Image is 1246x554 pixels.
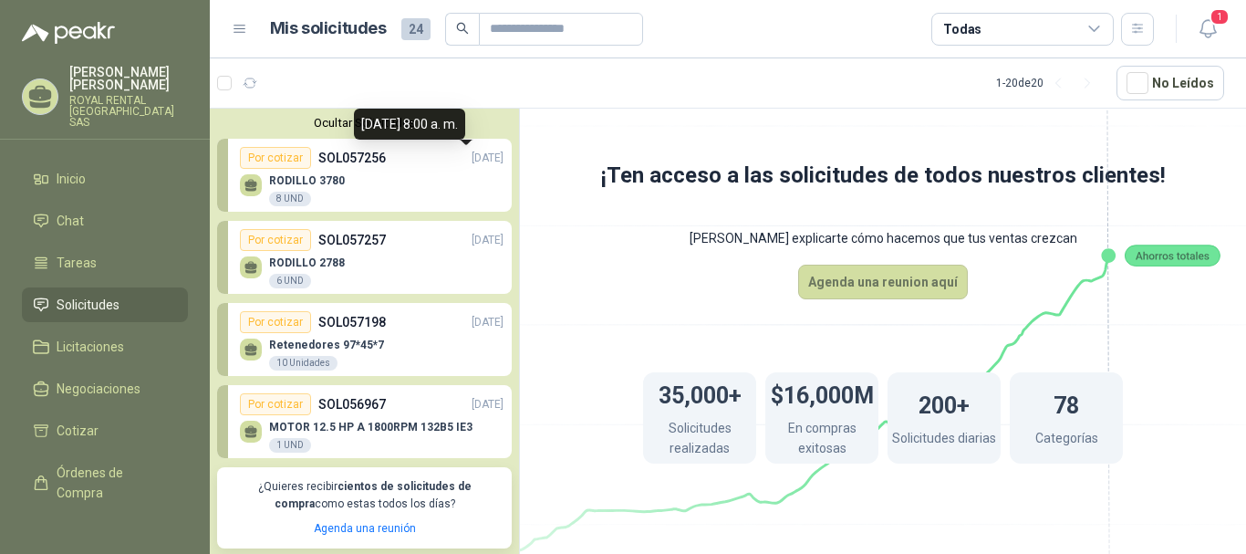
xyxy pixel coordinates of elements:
p: [DATE] [472,396,504,413]
p: SOL057256 [318,148,386,168]
h1: 35,000+ [659,373,742,413]
div: Por cotizar [240,147,311,169]
p: SOL057257 [318,230,386,250]
div: 10 Unidades [269,356,337,371]
a: Tareas [22,246,188,280]
p: ROYAL RENTAL [GEOGRAPHIC_DATA] SAS [69,95,188,128]
div: Por cotizar [240,311,311,333]
p: [DATE] [472,150,504,167]
p: ¿Quieres recibir como estas todos los días? [228,478,501,513]
p: SOL056967 [318,394,386,414]
h1: 78 [1054,383,1079,423]
p: Categorías [1035,428,1098,453]
p: Retenedores 97*45*7 [269,339,384,351]
div: 8 UND [269,192,311,206]
span: Negociaciones [57,379,140,399]
b: cientos de solicitudes de compra [275,480,472,510]
a: Licitaciones [22,329,188,364]
a: Inicio [22,162,188,196]
h1: $16,000M [771,373,874,413]
a: Agenda una reunión [314,522,416,535]
span: 24 [401,18,431,40]
div: Por cotizar [240,229,311,251]
span: 1 [1210,8,1230,26]
span: Chat [57,211,84,231]
span: Solicitudes [57,295,119,315]
div: 1 UND [269,438,311,453]
a: Solicitudes [22,287,188,322]
button: No Leídos [1116,66,1224,100]
div: [DATE] 8:00 a. m. [354,109,465,140]
p: [DATE] [472,314,504,331]
span: Órdenes de Compra [57,463,171,503]
div: 1 - 20 de 20 [996,68,1102,98]
div: Por cotizar [240,393,311,415]
p: [DATE] [472,232,504,249]
h1: Mis solicitudes [270,16,387,42]
span: Licitaciones [57,337,124,357]
span: Tareas [57,253,97,273]
p: RODILLO 3780 [269,174,345,187]
a: Por cotizarSOL057198[DATE] Retenedores 97*45*710 Unidades [217,303,512,376]
a: Por cotizarSOL057257[DATE] RODILLO 27886 UND [217,221,512,294]
button: Agenda una reunion aquí [798,265,968,299]
a: Cotizar [22,413,188,448]
p: SOL057198 [318,312,386,332]
p: RODILLO 2788 [269,256,345,269]
span: Inicio [57,169,86,189]
p: MOTOR 12.5 HP A 1800RPM 132B5 IE3 [269,421,472,434]
a: Por cotizarSOL057256[DATE] RODILLO 37808 UND [217,139,512,212]
button: Ocultar Solicitudes [217,116,512,130]
img: Logo peakr [22,22,115,44]
a: Chat [22,204,188,238]
a: Por cotizarSOL056967[DATE] MOTOR 12.5 HP A 1800RPM 132B5 IE31 UND [217,385,512,458]
span: search [456,22,469,35]
p: Solicitudes realizadas [643,418,756,463]
button: 1 [1191,13,1224,46]
div: 6 UND [269,274,311,288]
span: Cotizar [57,421,99,441]
a: Órdenes de Compra [22,455,188,510]
p: Solicitudes diarias [892,428,996,453]
p: En compras exitosas [765,418,878,463]
a: Negociaciones [22,371,188,406]
h1: 200+ [919,383,970,423]
p: [PERSON_NAME] [PERSON_NAME] [69,66,188,91]
div: Todas [943,19,981,39]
